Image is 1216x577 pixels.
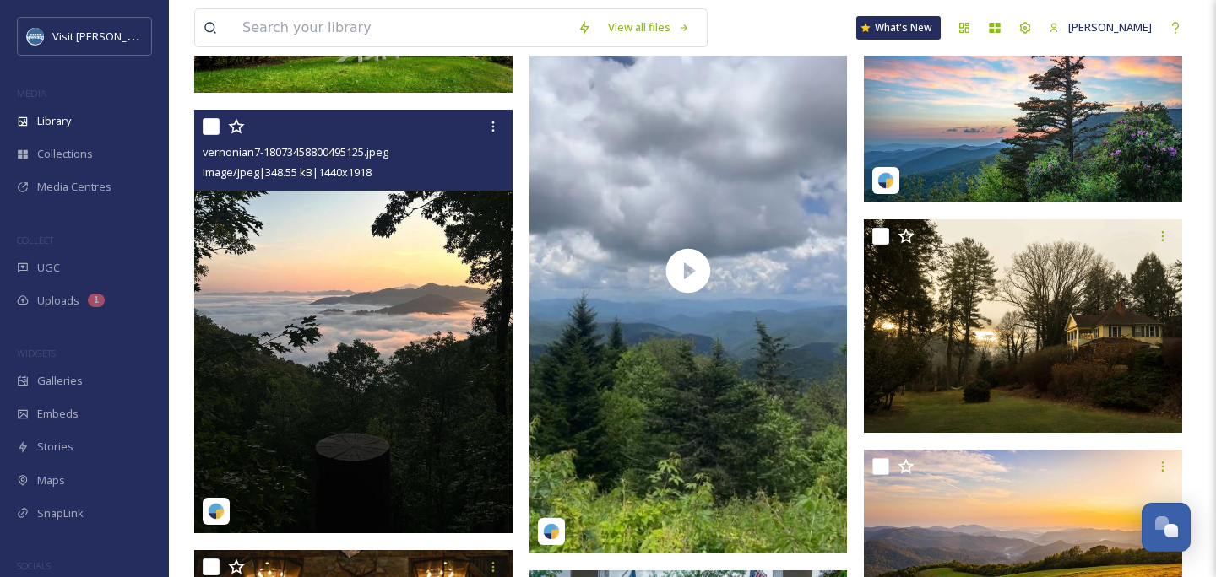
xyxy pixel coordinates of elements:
span: Maps [37,472,65,488]
span: Uploads [37,293,79,309]
span: Collections [37,146,93,162]
input: Search your library [234,9,569,46]
img: snapsea-logo.png [543,523,560,540]
span: Library [37,113,71,129]
span: Media Centres [37,179,111,195]
span: SOCIALS [17,559,51,572]
img: vernonian7-18073458800495125.jpeg [194,110,513,533]
span: Stories [37,439,73,455]
a: [PERSON_NAME] [1040,11,1160,44]
span: [PERSON_NAME] [1068,19,1152,35]
span: SnapLink [37,505,84,521]
span: MEDIA [17,87,46,100]
span: vernonian7-18073458800495125.jpeg [203,144,388,159]
img: Screenshot 2025-07-07 at 1.17.12 PM.png [864,219,1182,433]
img: snapsea-logo.png [877,172,894,189]
span: image/jpeg | 348.55 kB | 1440 x 1918 [203,164,372,180]
span: Embeds [37,406,79,422]
span: COLLECT [17,234,53,246]
span: Galleries [37,373,83,389]
span: Visit [PERSON_NAME] [52,28,160,44]
img: snapsea-logo.png [208,503,225,520]
a: View all files [600,11,698,44]
span: UGC [37,260,60,276]
button: Open Chat [1142,503,1191,552]
span: WIDGETS [17,347,56,359]
div: 1 [88,294,105,307]
img: images.png [27,28,44,45]
a: What's New [856,16,941,40]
